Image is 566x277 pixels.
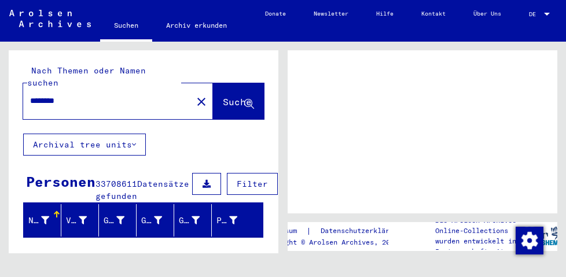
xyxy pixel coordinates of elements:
img: Zustimmung ändern [516,227,543,254]
div: Vorname [66,211,101,230]
span: Suche [223,96,252,108]
div: Geburtsdatum [179,211,214,230]
div: Geburtsdatum [179,215,200,227]
button: Clear [190,90,213,113]
div: | [260,225,416,237]
p: wurden entwickelt in Partnerschaft mit [435,236,524,257]
mat-icon: close [194,95,208,109]
span: 33708611 [95,179,137,189]
mat-header-cell: Geburtsname [99,204,137,237]
div: Personen [26,171,95,192]
p: Copyright © Arolsen Archives, 2021 [260,237,416,248]
div: Prisoner # [216,211,252,230]
mat-header-cell: Nachname [24,204,61,237]
mat-header-cell: Geburt‏ [137,204,174,237]
div: Geburt‏ [141,211,177,230]
div: Geburtsname [104,211,139,230]
p: Die Arolsen Archives Online-Collections [435,215,524,236]
div: Vorname [66,215,87,227]
span: Datensätze gefunden [95,179,189,201]
mat-header-cell: Geburtsdatum [174,204,212,237]
button: Archival tree units [23,134,146,156]
a: Suchen [100,12,152,42]
mat-label: Nach Themen oder Namen suchen [27,65,146,88]
div: Prisoner # [216,215,237,227]
div: Nachname [28,211,64,230]
mat-header-cell: Vorname [61,204,99,237]
div: Nachname [28,215,49,227]
a: Datenschutzerklärung [311,225,416,237]
button: Filter [227,173,278,195]
div: Geburt‏ [141,215,162,227]
mat-header-cell: Prisoner # [212,204,263,237]
img: Arolsen_neg.svg [9,10,91,27]
span: DE [529,11,542,17]
span: Filter [237,179,268,189]
a: Archiv erkunden [152,12,241,39]
div: Geburtsname [104,215,124,227]
button: Suche [213,83,264,119]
